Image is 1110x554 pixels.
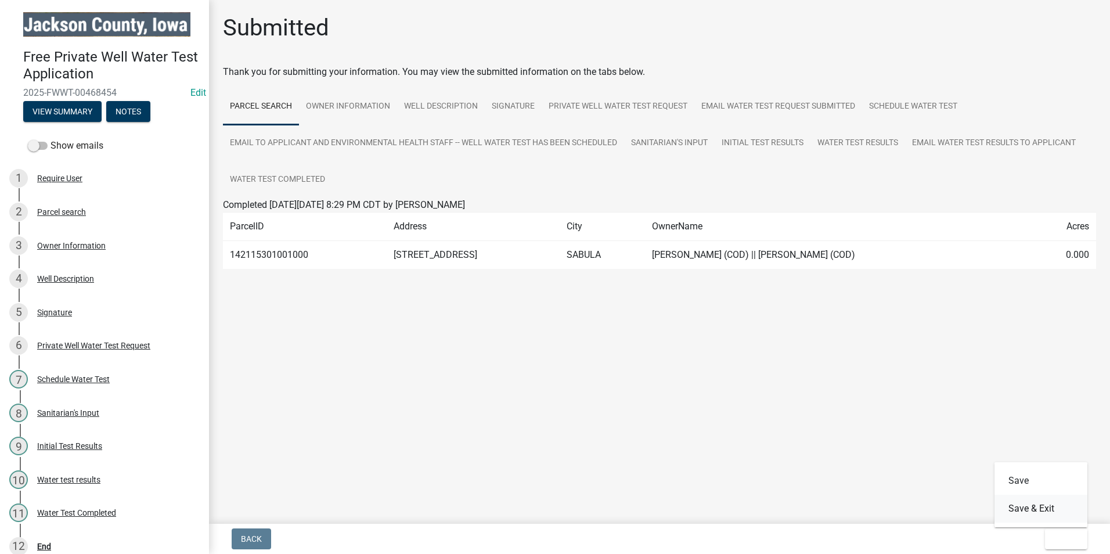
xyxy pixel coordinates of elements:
div: Thank you for submitting your information. You may view the submitted information on the tabs below. [223,65,1096,79]
div: 2 [9,203,28,221]
a: Initial Test Results [715,125,810,162]
td: [PERSON_NAME] (COD) || [PERSON_NAME] (COD) [645,241,1030,269]
a: Schedule Water Test [862,88,964,125]
div: Initial Test Results [37,442,102,450]
div: Water test results [37,476,100,484]
div: Sanitarian's Input [37,409,99,417]
button: Save & Exit [994,495,1087,523]
a: Water test results [810,125,905,162]
div: Owner Information [37,242,106,250]
div: 8 [9,404,28,422]
div: 9 [9,437,28,455]
td: [STREET_ADDRESS] [387,241,560,269]
td: City [560,213,645,241]
div: 10 [9,470,28,489]
a: Email to applicant and environmental health staff -- well water test has been scheduled [223,125,624,162]
h4: Free Private Well Water Test Application [23,49,200,82]
button: Back [232,528,271,549]
div: 11 [9,503,28,522]
td: ParcelID [223,213,387,241]
span: Completed [DATE][DATE] 8:29 PM CDT by [PERSON_NAME] [223,199,465,210]
a: Edit [190,87,206,98]
div: 4 [9,269,28,288]
td: OwnerName [645,213,1030,241]
td: SABULA [560,241,645,269]
wm-modal-confirm: Notes [106,107,150,117]
div: Require User [37,174,82,182]
span: Back [241,534,262,544]
wm-modal-confirm: Summary [23,107,102,117]
div: Exit [994,462,1087,527]
div: Signature [37,308,72,316]
div: 6 [9,336,28,355]
td: Address [387,213,560,241]
td: 0.000 [1030,241,1096,269]
td: 142115301001000 [223,241,387,269]
a: Well Description [397,88,485,125]
div: Water Test Completed [37,509,116,517]
span: 2025-FWWT-00468454 [23,87,186,98]
a: Water Test Completed [223,161,332,199]
span: Exit [1054,534,1071,544]
a: Owner Information [299,88,397,125]
div: 3 [9,236,28,255]
div: Private Well Water Test Request [37,341,150,350]
a: Signature [485,88,542,125]
button: View Summary [23,101,102,122]
a: Parcel search [223,88,299,125]
div: Well Description [37,275,94,283]
div: Schedule Water Test [37,375,110,383]
td: Acres [1030,213,1096,241]
div: 7 [9,370,28,388]
a: Private Well Water Test Request [542,88,694,125]
wm-modal-confirm: Edit Application Number [190,87,206,98]
h1: Submitted [223,14,329,42]
label: Show emails [28,139,103,153]
div: 5 [9,303,28,322]
div: End [37,542,51,551]
a: Sanitarian's Input [624,125,715,162]
img: Jackson County, Iowa [23,12,190,37]
button: Exit [1045,528,1087,549]
button: Notes [106,101,150,122]
div: 1 [9,169,28,188]
a: Email Water Test Request submitted [694,88,862,125]
a: Email water test results to applicant [905,125,1083,162]
button: Save [994,467,1087,495]
div: Parcel search [37,208,86,216]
